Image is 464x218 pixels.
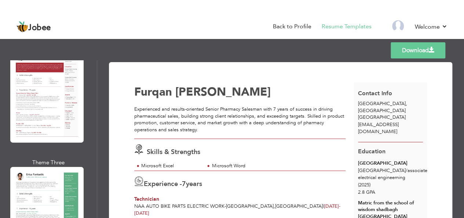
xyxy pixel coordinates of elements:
[147,147,200,157] span: Skills & Strengths
[358,121,399,135] span: [EMAIL_ADDRESS][DOMAIN_NAME]
[134,84,172,100] span: Furqan
[358,89,392,97] span: Contact Info
[17,21,51,33] a: Jobee
[226,203,274,210] span: [GEOGRAPHIC_DATA]
[134,196,159,203] span: Technician
[358,114,406,121] span: [GEOGRAPHIC_DATA]
[358,147,386,156] span: Education
[175,84,271,100] span: [PERSON_NAME]
[406,100,407,107] span: ,
[275,203,323,210] span: [GEOGRAPHIC_DATA]
[358,160,423,167] div: [GEOGRAPHIC_DATA]
[273,22,311,31] a: Back to Profile
[182,179,202,189] label: years
[182,179,186,189] span: 7
[12,159,85,167] div: Theme Three
[224,203,226,210] span: -
[144,179,182,189] span: Experience -
[415,22,447,31] a: Welcome
[391,42,445,58] a: Download
[358,189,375,196] span: 2.8 GPA
[406,167,408,174] span: /
[274,203,275,210] span: ,
[323,203,324,210] span: |
[17,21,28,33] img: jobee.io
[134,203,340,217] span: [DATE]
[358,182,370,188] span: (2025)
[392,20,404,32] img: Profile Img
[324,203,340,210] span: [DATE]
[358,100,406,107] span: [GEOGRAPHIC_DATA]
[28,24,51,32] span: Jobee
[322,22,372,31] a: Resume Templates
[134,106,346,133] div: Experienced and results-oriented Senior Pharmacy Salesman with 7 years of success in driving phar...
[134,203,224,210] span: NAA auto bike parts Electric work
[339,203,340,210] span: -
[141,162,200,169] div: Microsoft Excel
[354,100,427,121] div: [GEOGRAPHIC_DATA]
[358,167,427,181] span: [GEOGRAPHIC_DATA] associate electrical engineerning
[212,162,271,169] div: Microsoft Word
